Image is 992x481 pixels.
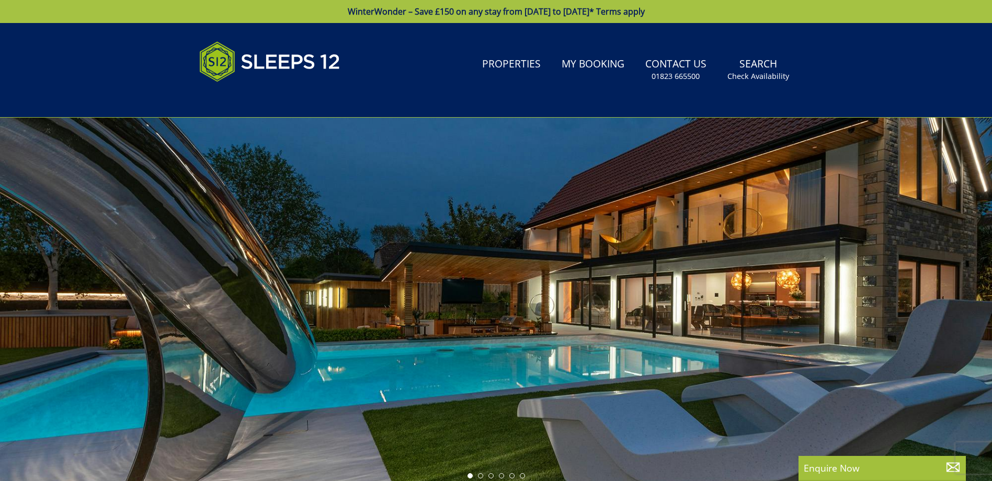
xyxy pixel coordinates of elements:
[199,36,340,88] img: Sleeps 12
[727,71,789,82] small: Check Availability
[652,71,700,82] small: 01823 665500
[723,53,793,87] a: SearchCheck Availability
[194,94,304,103] iframe: Customer reviews powered by Trustpilot
[804,461,961,475] p: Enquire Now
[641,53,711,87] a: Contact Us01823 665500
[557,53,629,76] a: My Booking
[478,53,545,76] a: Properties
